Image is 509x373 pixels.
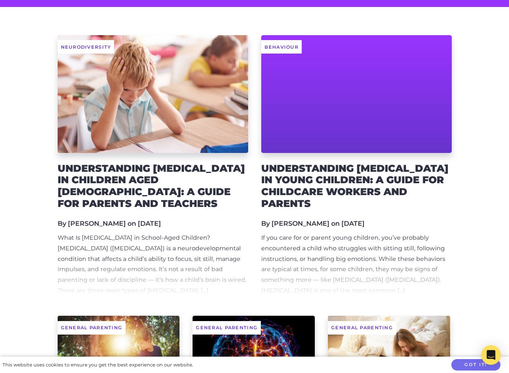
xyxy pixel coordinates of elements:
div: If you care for or parent young children, you’ve probably encountered a child who struggles with ... [261,233,452,297]
a: Behaviour Understanding [MEDICAL_DATA] in Young Children: A Guide for Childcare Workers and Paren... [261,35,452,297]
h2: Understanding [MEDICAL_DATA] in Children Aged [DEMOGRAPHIC_DATA]: A Guide for Parents and Teachers [58,163,248,210]
span: Behaviour [261,40,302,54]
div: What Is [MEDICAL_DATA] in School-Aged Children? [MEDICAL_DATA] ([MEDICAL_DATA]) is a neurodevelop... [58,233,248,297]
a: Neurodiversity Understanding [MEDICAL_DATA] in Children Aged [DEMOGRAPHIC_DATA]: A Guide for Pare... [58,35,248,297]
span: General Parenting [328,321,396,335]
div: This website uses cookies to ensure you get the best experience on our website. [2,361,193,369]
h2: Understanding [MEDICAL_DATA] in Young Children: A Guide for Childcare Workers and Parents [261,163,452,210]
h5: By [PERSON_NAME] on [DATE] [58,220,248,227]
h5: By [PERSON_NAME] on [DATE] [261,220,452,227]
span: General Parenting [193,321,261,335]
span: Neurodiversity [58,40,114,54]
span: General Parenting [58,321,126,335]
button: Got it! [451,359,500,371]
div: Open Intercom Messenger [481,345,501,365]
